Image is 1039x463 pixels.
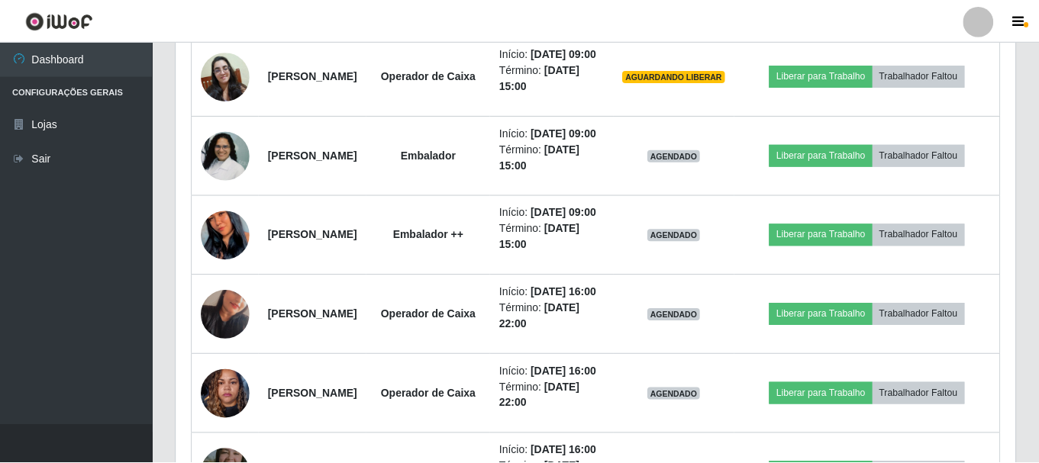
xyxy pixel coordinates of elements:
li: Término: [501,300,606,332]
button: Liberar para Trabalho [772,303,875,324]
strong: [PERSON_NAME] [269,387,358,399]
li: Início: [501,204,606,220]
span: AGUARDANDO LIBERAR [624,70,728,82]
li: Início: [501,46,606,62]
button: Trabalhador Faltou [876,223,968,245]
button: Trabalhador Faltou [876,144,968,166]
li: Início: [501,363,606,379]
button: Liberar para Trabalho [772,144,875,166]
span: AGENDADO [650,308,703,320]
li: Início: [501,284,606,300]
strong: Embalador [402,149,457,161]
strong: Embalador ++ [395,228,466,240]
button: Liberar para Trabalho [772,382,875,404]
time: [DATE] 16:00 [532,444,598,456]
li: Início: [501,442,606,458]
span: AGENDADO [650,229,703,241]
strong: Operador de Caixa [382,69,478,82]
button: Trabalhador Faltou [876,303,968,324]
time: [DATE] 09:00 [532,47,598,59]
li: Término: [501,141,606,173]
img: 1734465947432.jpeg [202,361,250,426]
time: [DATE] 16:00 [532,365,598,377]
img: 1724780126479.jpeg [202,271,250,358]
strong: [PERSON_NAME] [269,307,358,320]
button: Trabalhador Faltou [876,65,968,86]
li: Início: [501,125,606,141]
img: CoreUI Logo [25,11,93,31]
img: 1720551562863.jpeg [202,182,250,288]
button: Trabalhador Faltou [876,382,968,404]
time: [DATE] 09:00 [532,127,598,139]
span: AGENDADO [650,150,703,162]
img: 1754064940964.jpeg [202,52,250,101]
li: Término: [501,379,606,411]
time: [DATE] 09:00 [532,206,598,218]
strong: Operador de Caixa [382,307,478,320]
time: [DATE] 16:00 [532,285,598,297]
strong: [PERSON_NAME] [269,69,358,82]
img: 1734175120781.jpeg [202,107,250,204]
button: Liberar para Trabalho [772,65,875,86]
button: Liberar para Trabalho [772,223,875,245]
strong: [PERSON_NAME] [269,228,358,240]
strong: [PERSON_NAME] [269,149,358,161]
li: Término: [501,62,606,94]
li: Término: [501,220,606,252]
strong: Operador de Caixa [382,387,478,399]
span: AGENDADO [650,387,703,400]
